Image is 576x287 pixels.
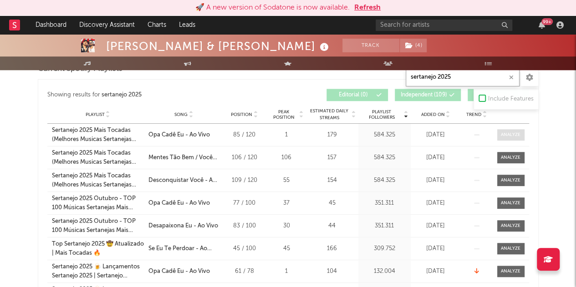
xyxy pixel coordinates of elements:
div: 37 [270,199,304,208]
div: 351.311 [361,222,408,231]
input: Search for artists [376,20,512,31]
a: Sertanejo 2025 Mais Tocadas (Melhores Musicas Sertanejas 2025) [52,126,144,144]
div: Desapaixona Eu - Ao Vivo [148,222,218,231]
div: 351.311 [361,199,408,208]
a: Sertanejo 2025 Outubro - TOP 100 Músicas Sertanejas Mais Tocadas (Sucessos Sertanejos 2025) [52,194,144,212]
a: Charts [141,16,173,34]
span: Added On [421,112,445,117]
div: 157 [308,153,356,162]
div: 1 [270,131,304,140]
div: 45 [308,199,356,208]
a: Sertanejo 2025 Mais Tocadas (Melhores Musicas Sertanejas 2025) [52,171,144,189]
div: [DATE] [413,131,459,140]
div: Include Features [488,94,534,105]
div: 104 [308,267,356,276]
span: Trend [466,112,481,117]
a: Top Sertanejo 2025 🤠 Atualizado | Mais Tocadas 🔥 [52,240,144,257]
span: Song [174,112,188,117]
button: (4) [400,39,427,52]
div: 61 / 78 [224,267,265,276]
div: 99 + [541,18,553,25]
button: Editorial(0) [326,89,388,101]
input: Search Playlists/Charts [406,68,520,86]
div: Showing results for [47,89,288,101]
span: ( 4 ) [399,39,427,52]
div: Opa Cadê Eu - Ao Vivo [148,199,210,208]
div: Mentes Tão Bem / Você Mente - Ao Vivo [148,153,219,162]
div: 83 / 100 [224,222,265,231]
div: 309.752 [361,244,408,253]
div: [PERSON_NAME] & [PERSON_NAME] [106,39,331,54]
div: [DATE] [413,153,459,162]
a: Leads [173,16,202,34]
div: 45 / 100 [224,244,265,253]
div: sertanejo 2025 [102,90,142,101]
div: 179 [308,131,356,140]
div: 166 [308,244,356,253]
span: Playlist Followers [361,109,403,120]
span: Position [231,112,252,117]
div: 132.004 [361,267,408,276]
div: 30 [270,222,304,231]
div: 154 [308,176,356,185]
div: 45 [270,244,304,253]
div: [DATE] [413,244,459,253]
div: [DATE] [413,267,459,276]
span: Playlist [86,112,105,117]
div: 77 / 100 [224,199,265,208]
button: Refresh [354,2,381,13]
a: Sertanejo 2025 🍺 Lançamentos Sertanejo 2025 | Sertanejo Atualizado 2025 | Sucesso Sertanejo 2025 [52,262,144,280]
div: [DATE] [413,199,459,208]
div: 85 / 120 [224,131,265,140]
div: 106 / 120 [224,153,265,162]
div: 1 [270,267,304,276]
div: 🚀 A new version of Sodatone is now available. [195,2,350,13]
a: Sertanejo 2025 Outubro - TOP 100 Músicas Sertanejas Mais Tocadas (Sucessos Sertanejos 2025) [52,217,144,235]
span: Independent ( 109 ) [401,92,447,98]
button: Independent(109) [395,89,461,101]
button: Algorithmic(0) [468,89,529,101]
a: Discovery Assistant [73,16,141,34]
div: [DATE] [413,176,459,185]
div: 584.325 [361,131,408,140]
button: Track [342,39,399,52]
div: 584.325 [361,176,408,185]
div: 584.325 [361,153,408,162]
div: [DATE] [413,222,459,231]
span: Peak Position [270,109,298,120]
a: Dashboard [29,16,73,34]
span: Estimated Daily Streams [308,108,351,121]
span: Editorial ( 0 ) [332,92,374,98]
div: Se Eu Te Perdoar - Ao Vivo [148,244,219,253]
div: Desconquistar Você - Ao Vivo [148,176,219,185]
a: Sertanejo 2025 Mais Tocadas (Melhores Musicas Sertanejas 2025) [52,149,144,166]
div: Opa Cadê Eu - Ao Vivo [148,131,210,140]
div: 55 [270,176,304,185]
button: 99+ [539,21,545,29]
div: 44 [308,222,356,231]
div: Opa Cadê Eu - Ao Vivo [148,267,210,276]
div: 106 [270,153,304,162]
div: 109 / 120 [224,176,265,185]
